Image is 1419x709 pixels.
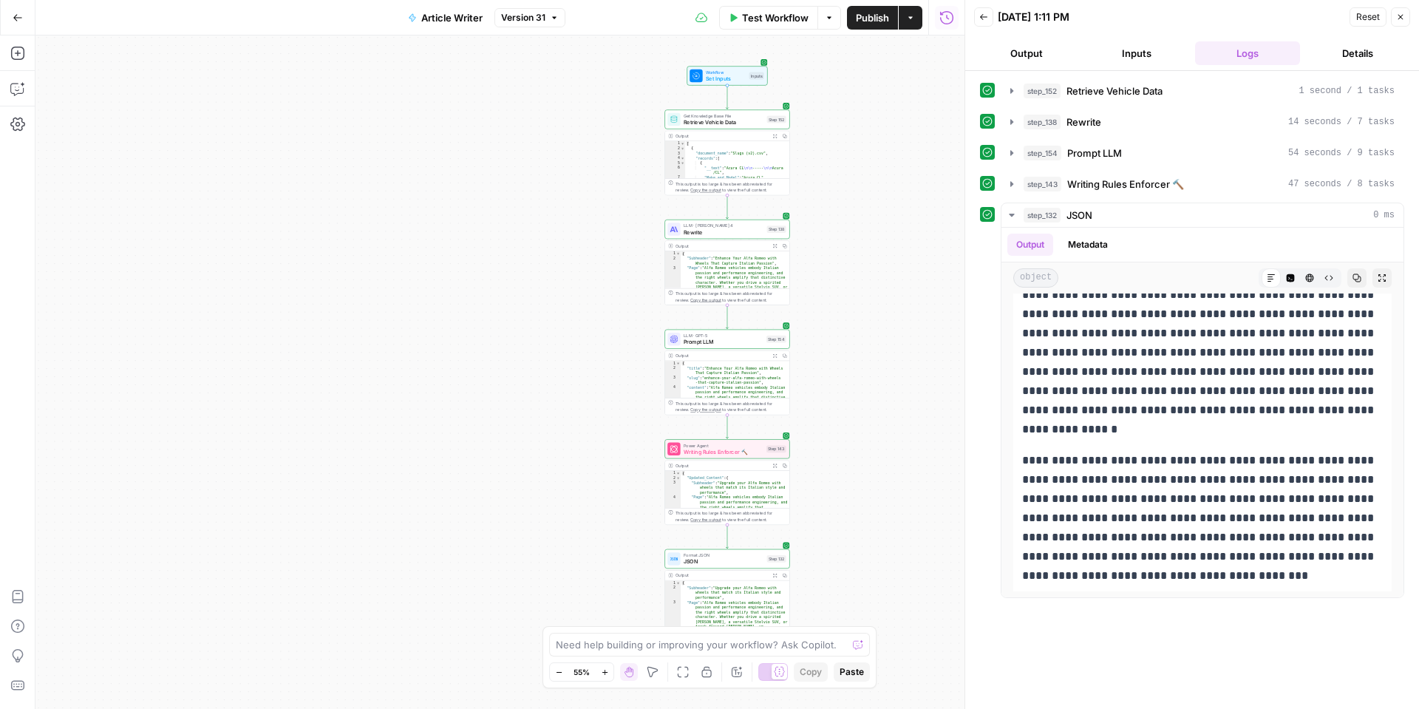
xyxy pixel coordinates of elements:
[767,555,786,563] div: Step 132
[676,475,681,481] span: Toggle code folding, rows 2 through 5
[664,439,789,525] div: Power AgentWriting Rules Enforcer 🔨Step 143Output{ "Updated_Content":{ "Subheader":"Upgrade your ...
[665,160,685,166] div: 5
[684,118,763,126] span: Retrieve Vehicle Data
[726,305,728,329] g: Edge from step_138 to step_154
[684,332,763,339] span: LLM · GPT-5
[690,297,721,302] span: Copy the output
[665,481,681,495] div: 3
[665,580,681,586] div: 1
[800,665,822,679] span: Copy
[665,475,681,481] div: 2
[1024,177,1061,191] span: step_143
[1085,41,1190,65] button: Inputs
[574,666,590,678] span: 55%
[665,361,681,366] div: 1
[681,141,685,146] span: Toggle code folding, rows 1 through 622
[767,116,786,123] div: Step 152
[767,225,786,233] div: Step 138
[1024,84,1061,98] span: step_152
[1373,208,1395,222] span: 0 ms
[676,180,786,193] div: This output is too large & has been abbreviated for review. to view the full content.
[501,11,545,24] span: Version 31
[665,141,685,146] div: 1
[1299,84,1395,98] span: 1 second / 1 tasks
[1067,146,1122,160] span: Prompt LLM
[1001,79,1403,103] button: 1 second / 1 tasks
[664,330,789,415] div: LLM · GPT-5Prompt LLMStep 154Output{ "title":"Enhance Your Alfa Romeo with Wheels That Capture It...
[840,665,864,679] span: Paste
[665,376,681,385] div: 3
[664,549,789,635] div: Format JSONJSONStep 132Output{ "Subheader":"Upgrade your Alfa Romeo with wheels that match its It...
[676,251,681,257] span: Toggle code folding, rows 1 through 4
[665,385,681,598] div: 4
[664,109,789,195] div: Get Knowledge Base FileRetrieve Vehicle DataStep 152Output[ { "document_name":"Slugs (v2).csv", "...
[665,366,681,376] div: 2
[676,353,768,359] div: Output
[684,442,763,449] span: Power Agent
[1306,41,1411,65] button: Details
[726,525,728,549] g: Edge from step_143 to step_132
[766,445,786,452] div: Step 143
[706,75,746,83] span: Set Inputs
[690,407,721,413] span: Copy the output
[1013,268,1058,288] span: object
[684,228,763,236] span: Rewrite
[665,265,681,478] div: 3
[676,242,768,249] div: Output
[1066,208,1092,223] span: JSON
[690,518,721,523] span: Copy the output
[676,471,681,476] span: Toggle code folding, rows 1 through 6
[742,10,809,25] span: Test Workflow
[684,448,763,456] span: Writing Rules Enforcer 🔨
[665,471,681,476] div: 1
[847,6,898,30] button: Publish
[665,151,685,156] div: 3
[421,10,483,25] span: Article Writer
[676,400,786,413] div: This output is too large & has been abbreviated for review. to view the full content.
[690,188,721,193] span: Copy the output
[681,156,685,161] span: Toggle code folding, rows 4 through 620
[664,220,789,305] div: LLM · [PERSON_NAME] 4RewriteStep 138Output{ "Subheader":"Enhance Your Alfa Romeo with Wheels That...
[749,72,763,80] div: Inputs
[684,338,763,346] span: Prompt LLM
[1350,7,1386,27] button: Reset
[1288,146,1395,160] span: 54 seconds / 9 tasks
[684,112,763,119] span: Get Knowledge Base File
[719,6,817,30] button: Test Workflow
[684,557,763,566] span: JSON
[399,6,491,30] button: Article Writer
[1066,115,1101,129] span: Rewrite
[1001,203,1403,227] button: 0 ms
[856,10,889,25] span: Publish
[1001,141,1403,165] button: 54 seconds / 9 tasks
[681,160,685,166] span: Toggle code folding, rows 5 through 9
[676,580,681,586] span: Toggle code folding, rows 1 through 4
[665,146,685,152] div: 2
[1288,177,1395,191] span: 47 seconds / 8 tasks
[664,66,789,85] div: WorkflowSet InputsInputs
[676,291,786,303] div: This output is too large & has been abbreviated for review. to view the full content.
[1067,177,1184,191] span: Writing Rules Enforcer 🔨
[794,662,828,682] button: Copy
[665,156,685,161] div: 4
[494,8,565,27] button: Version 31
[1024,115,1061,129] span: step_138
[834,662,870,682] button: Paste
[676,133,768,140] div: Output
[681,146,685,152] span: Toggle code folding, rows 2 through 621
[974,41,1079,65] button: Output
[676,572,768,579] div: Output
[1007,234,1053,256] button: Output
[1001,110,1403,134] button: 14 seconds / 7 tasks
[1024,146,1061,160] span: step_154
[726,195,728,219] g: Edge from step_152 to step_138
[706,69,746,75] span: Workflow
[1024,208,1061,223] span: step_132
[726,415,728,438] g: Edge from step_154 to step_143
[676,510,786,523] div: This output is too large & has been abbreviated for review. to view the full content.
[1195,41,1300,65] button: Logs
[665,251,681,257] div: 1
[665,175,685,180] div: 7
[676,462,768,469] div: Output
[1288,115,1395,129] span: 14 seconds / 7 tasks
